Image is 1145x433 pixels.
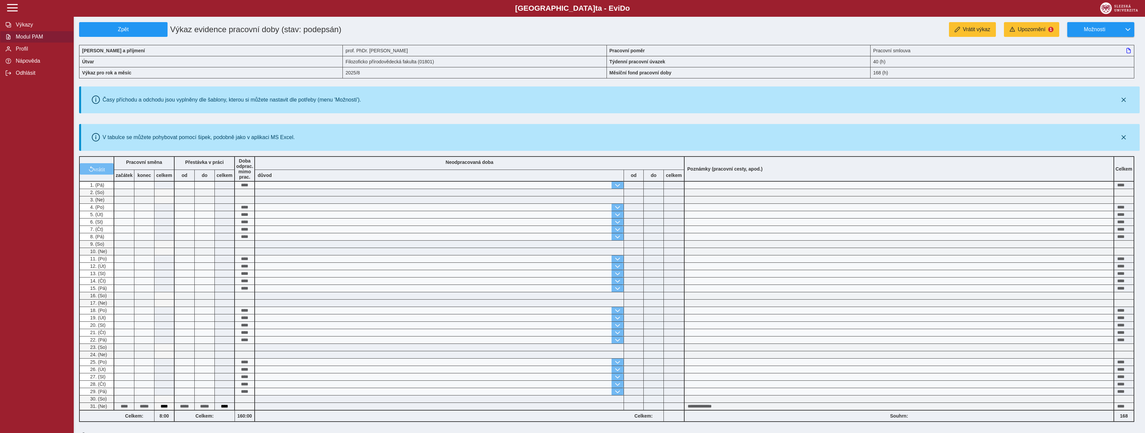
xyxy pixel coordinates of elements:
span: 23. (So) [89,345,107,350]
span: 22. (Pá) [89,337,107,343]
span: Odhlásit [14,70,68,76]
span: t [595,4,597,12]
b: Měsíční fond pracovní doby [610,70,672,75]
span: 15. (Pá) [89,286,107,291]
b: Poznámky (pracovní cesty, apod.) [685,166,765,172]
b: Souhrn: [890,413,908,419]
h1: Výkaz evidence pracovní doby (stav: podepsán) [168,22,521,37]
b: celkem [215,173,234,178]
b: 160:00 [235,413,254,419]
span: 7. (Čt) [89,227,103,232]
b: Týdenní pracovní úvazek [610,59,665,64]
span: 12. (Út) [89,263,106,269]
span: Profil [14,46,68,52]
div: 168 (h) [871,67,1134,78]
span: 3. (Ne) [89,197,105,202]
span: 31. (Ne) [89,404,107,409]
div: Pracovní smlouva [871,45,1134,56]
span: 9. (So) [89,241,104,247]
span: 18. (Po) [89,308,107,313]
span: 16. (So) [89,293,107,298]
span: 21. (Čt) [89,330,106,335]
span: D [620,4,625,12]
span: 20. (St) [89,322,106,328]
span: 4. (Po) [89,204,104,210]
span: 28. (Čt) [89,381,106,387]
span: o [625,4,630,12]
span: 24. (Ne) [89,352,107,357]
button: vrátit [80,163,114,175]
div: V tabulce se můžete pohybovat pomocí šipek, podobně jako v aplikaci MS Excel. [103,134,295,140]
span: 25. (Po) [89,359,107,365]
b: Neodpracovaná doba [446,160,493,165]
span: 11. (Po) [89,256,107,261]
b: začátek [114,173,134,178]
span: Zpět [82,26,165,33]
span: 17. (Ne) [89,300,107,306]
b: celkem [664,173,684,178]
span: Výkazy [14,22,68,28]
span: 14. (Čt) [89,278,106,284]
b: konec [134,173,154,178]
span: 2. (So) [89,190,104,195]
b: od [175,173,194,178]
span: 10. (Ne) [89,249,107,254]
span: 27. (St) [89,374,106,379]
b: Celkem [1116,166,1132,172]
button: Vrátit výkaz [949,22,996,37]
span: 1. (Pá) [89,182,104,188]
b: Celkem: [175,413,235,419]
b: do [644,173,663,178]
div: Odpracovaná doba v sobotu nebo v neděli. [79,403,114,410]
b: Doba odprac. mimo prac. [236,158,253,180]
div: Časy příchodu a odchodu jsou vyplněny dle šablony, kterou si můžete nastavit dle potřeby (menu 'M... [103,97,361,103]
span: Možnosti [1073,26,1116,33]
b: 8:00 [154,413,174,419]
button: Zpět [79,22,168,37]
b: Pracovní směna [126,160,162,165]
img: logo_web_su.png [1100,2,1138,14]
span: 13. (St) [89,271,106,276]
b: 168 [1114,413,1134,419]
b: [PERSON_NAME] a příjmení [82,48,145,53]
span: 30. (So) [89,396,107,401]
button: Upozornění1 [1004,22,1059,37]
span: 8. (Pá) [89,234,104,239]
b: do [195,173,214,178]
b: Celkem: [624,413,663,419]
b: celkem [154,173,174,178]
span: Modul PAM [14,34,68,40]
span: 29. (Pá) [89,389,107,394]
b: Pracovní poměr [610,48,645,53]
span: 5. (Út) [89,212,103,217]
span: vrátit [94,166,105,172]
div: Filozoficko přírodovědecká fakulta (01801) [343,56,607,67]
b: od [624,173,643,178]
span: 1 [1048,27,1054,32]
b: Útvar [82,59,94,64]
span: Vrátit výkaz [963,26,990,33]
span: 19. (Út) [89,315,106,320]
span: Upozornění [1018,26,1045,33]
span: Nápověda [14,58,68,64]
b: Výkaz pro rok a měsíc [82,70,131,75]
b: důvod [258,173,272,178]
div: prof. PhDr. [PERSON_NAME] [343,45,607,56]
span: 6. (St) [89,219,103,225]
b: Celkem: [114,413,154,419]
button: Možnosti [1067,22,1122,37]
b: [GEOGRAPHIC_DATA] a - Evi [20,4,1125,13]
b: Přestávka v práci [185,160,224,165]
div: 40 (h) [871,56,1134,67]
span: 26. (Út) [89,367,106,372]
div: 2025/8 [343,67,607,78]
